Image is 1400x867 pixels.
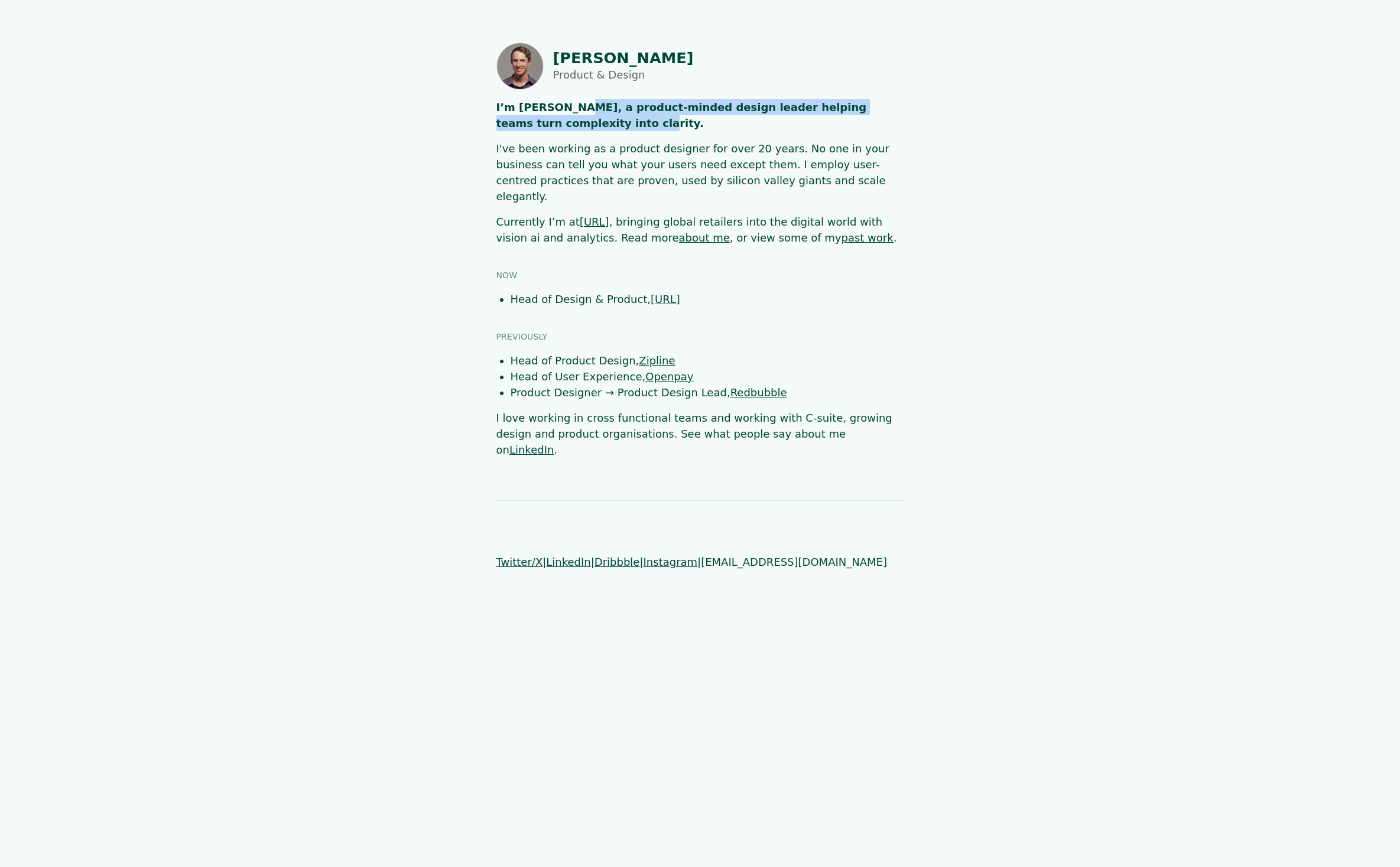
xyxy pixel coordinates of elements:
strong: I’m [PERSON_NAME], a product-minded design leader helping teams turn complexity into clarity. [496,101,867,129]
li: Product Designer → Product Design Lead, [511,384,904,400]
p: I love working in cross functional teams and working with C-suite, growing design and product org... [496,410,904,458]
li: Head of Design & Product, [511,291,904,307]
a: LinkedIn [509,444,554,456]
li: Head of User Experience, [511,369,904,384]
a: [URL] [651,293,680,305]
a: Zipline [639,354,675,367]
a: about me [679,232,730,244]
p: I've been working as a product designer for over 20 years. No one in your business can tell you w... [496,141,904,204]
h1: [PERSON_NAME] [553,50,694,66]
span: [EMAIL_ADDRESS][DOMAIN_NAME] [701,556,887,568]
p: Product & Design [553,67,694,83]
a: LinkedIn [546,556,590,568]
a: [URL] [580,216,609,228]
h3: Now [496,269,904,282]
a: Instagram [644,556,698,568]
a: Redbubble [730,386,787,399]
a: Twitter/X [496,556,543,568]
li: Head of Product Design, [511,353,904,369]
p: | | | | [496,554,904,570]
img: Photo of Shaun Byrne [496,43,544,90]
a: past work [842,232,894,244]
h3: Previously [496,331,904,343]
a: Dribbble [595,556,640,568]
p: Currently I’m at , bringing global retailers into the digital world with vision ai and analytics.... [496,214,904,246]
a: Openpay [645,370,693,383]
